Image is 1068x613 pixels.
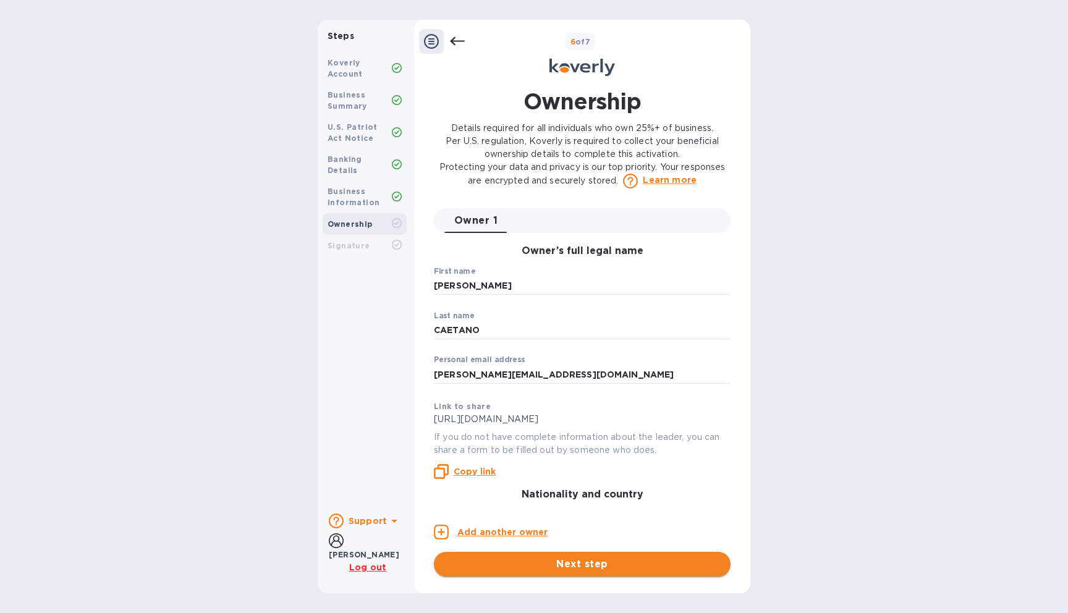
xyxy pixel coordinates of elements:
[444,557,721,572] span: Next step
[328,122,378,143] b: U.S. Patriot Act Notice
[454,467,496,476] b: Copy link
[570,37,591,46] b: of 7
[328,219,373,229] b: Ownership
[328,31,354,41] b: Steps
[328,154,362,175] b: Banking Details
[328,58,363,78] b: Koverly Account
[643,174,697,186] a: Learn more
[457,526,548,539] p: Add another owner
[328,187,379,207] b: Business Information
[434,312,475,319] label: Last name
[329,550,399,559] b: [PERSON_NAME]
[434,402,491,411] b: Link to share
[570,37,575,46] span: 6
[434,245,731,257] h3: Owner’s full legal name
[434,365,731,384] input: Enter personal email address
[328,90,367,111] b: Business Summary
[434,431,731,457] p: If you do not have complete information about the leader, you can share a form to be filled out b...
[434,357,525,364] label: Personal email address
[349,562,386,572] u: Log out
[434,268,475,275] label: First name
[349,516,387,526] b: Support
[434,489,731,501] h3: Nationality and country
[434,413,731,426] p: [URL][DOMAIN_NAME]
[434,321,731,340] input: Enter last name
[434,552,731,577] button: Next step
[454,212,498,229] span: Owner 1
[434,525,548,539] button: Add another owner
[328,241,370,250] b: Signature
[434,122,731,188] p: Details required for all individuals who own 25%+ of business. Per U.S. regulation, Koverly is re...
[523,86,641,117] h1: Ownership
[434,277,731,295] input: Enter first name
